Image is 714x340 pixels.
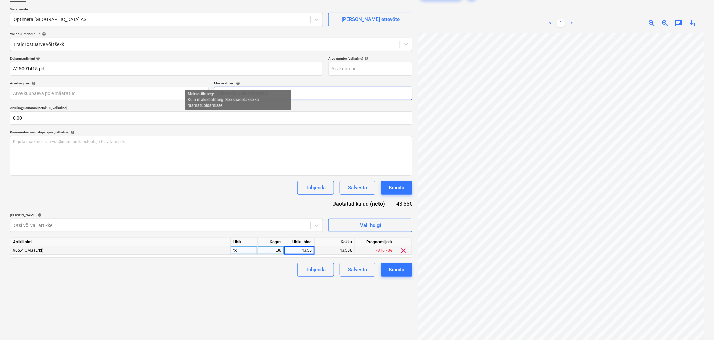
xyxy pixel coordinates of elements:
button: Vali hulgi [328,219,412,232]
a: Page 1 is your current page [557,19,565,27]
div: Kinnita [389,183,404,192]
div: Kinnita [389,265,404,274]
div: 1,00 [260,246,281,255]
iframe: Chat Widget [680,308,714,340]
div: Ühik [231,238,258,246]
button: [PERSON_NAME] ettevõte [328,13,412,26]
span: help [36,213,42,217]
div: Vali hulgi [360,221,381,230]
div: Vali dokumendi tüüp [10,32,412,36]
div: Kommentaar raamatupidajale (valikuline) [10,130,412,134]
span: zoom_out [661,19,669,27]
input: Dokumendi nimi [10,62,323,76]
div: Kokku [315,238,355,246]
span: 965.4 OMS (Erki) [13,248,43,253]
span: help [235,81,240,85]
div: Tühjenda [306,183,326,192]
div: Salvesta [348,265,367,274]
span: help [35,56,40,60]
div: Tühjenda [306,265,326,274]
div: [PERSON_NAME] ettevõte [342,15,400,24]
a: Previous page [546,19,554,27]
button: Kinnita [381,263,412,277]
div: 43,55€ [396,200,413,208]
a: Next page [568,19,576,27]
div: tk [231,246,258,255]
div: Kogus [258,238,284,246]
div: Jaotatud kulud (neto) [325,200,396,208]
button: Salvesta [340,181,375,195]
div: Artikli nimi [10,238,231,246]
p: Arve kogusumma (netokulu, valikuline) [10,105,412,111]
div: 43,55 [287,246,312,255]
div: -316,70€ [355,246,395,255]
input: Tähtaega pole määratud [214,87,412,100]
span: help [30,81,36,85]
span: chat [674,19,682,27]
div: 43,55€ [315,246,355,255]
div: Salvesta [348,183,367,192]
div: Arve number (valikuline) [328,56,412,61]
span: save_alt [688,19,696,27]
div: Prognoosijääk [355,238,395,246]
div: Dokumendi nimi [10,56,323,61]
span: help [69,130,75,134]
button: Tühjenda [297,263,334,277]
span: help [363,56,368,60]
input: Arve number [328,62,412,76]
div: Ühiku hind [284,238,315,246]
span: zoom_in [648,19,656,27]
button: Salvesta [340,263,375,277]
input: Arve kogusumma (netokulu, valikuline) [10,111,412,125]
button: Tühjenda [297,181,334,195]
div: Arve kuupäev [10,81,209,85]
div: Maksetähtaeg [214,81,412,85]
span: clear [400,247,408,255]
p: Vali ettevõte [10,7,323,13]
div: [PERSON_NAME] [10,213,323,217]
input: Arve kuupäeva pole määratud. [10,87,209,100]
button: Kinnita [381,181,412,195]
span: help [41,32,46,36]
